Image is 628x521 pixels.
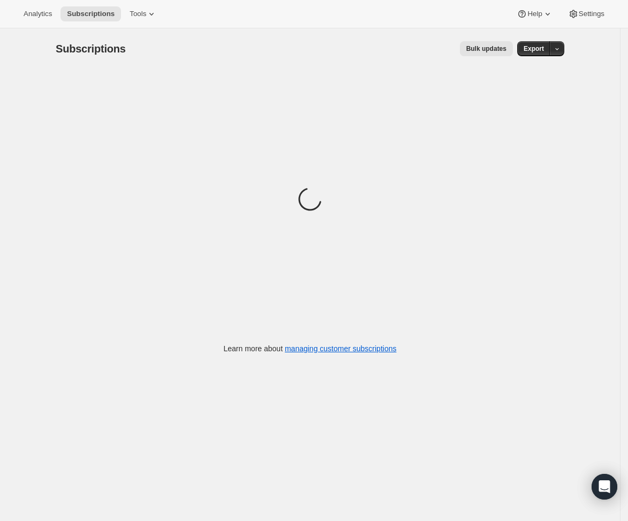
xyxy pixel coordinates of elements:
[56,43,126,55] span: Subscriptions
[562,6,611,21] button: Settings
[17,6,58,21] button: Analytics
[67,10,115,18] span: Subscriptions
[527,10,542,18] span: Help
[24,10,52,18] span: Analytics
[517,41,550,56] button: Export
[460,41,513,56] button: Bulk updates
[285,344,397,353] a: managing customer subscriptions
[524,44,544,53] span: Export
[60,6,121,21] button: Subscriptions
[510,6,559,21] button: Help
[224,343,397,354] p: Learn more about
[466,44,506,53] span: Bulk updates
[123,6,163,21] button: Tools
[592,474,617,500] div: Open Intercom Messenger
[130,10,146,18] span: Tools
[579,10,604,18] span: Settings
